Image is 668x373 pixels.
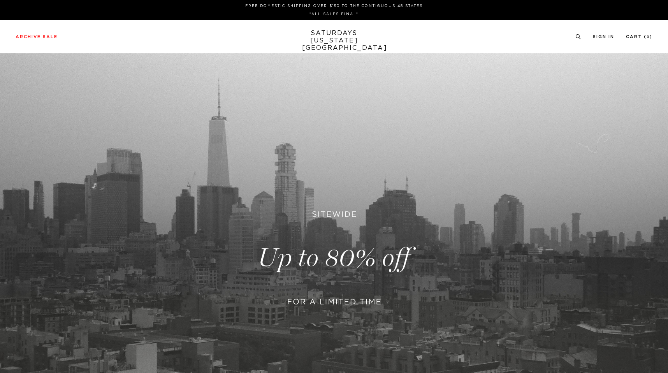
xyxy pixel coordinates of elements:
a: Cart (0) [626,35,652,39]
p: *ALL SALES FINAL* [19,11,649,17]
a: SATURDAYS[US_STATE][GEOGRAPHIC_DATA] [302,30,366,52]
p: FREE DOMESTIC SHIPPING OVER $150 TO THE CONTIGUOUS 48 STATES [19,3,649,9]
a: Archive Sale [16,35,58,39]
a: Sign In [593,35,614,39]
small: 0 [647,35,650,39]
